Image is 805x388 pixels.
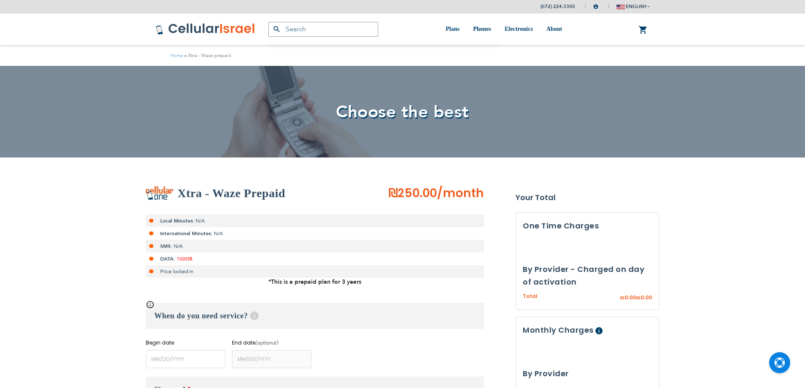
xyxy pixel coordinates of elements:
[177,185,285,202] h2: Xtra - Waze Prepaid
[437,185,484,202] span: /month
[540,3,575,10] a: (072) 224-3300
[546,14,562,45] a: About
[523,293,538,301] span: Total
[523,220,652,232] h3: One Time Charges
[160,230,213,237] strong: International Minutes:
[160,243,172,250] strong: SMS:
[170,52,183,59] a: Home
[617,5,625,9] img: english
[146,339,225,347] label: Begin date
[505,14,533,45] a: Electronics
[146,265,484,278] li: Price locked in
[174,243,183,250] span: N/A
[183,52,231,60] li: Xtra - Waze prepaid
[177,255,193,262] span: 100GB
[523,367,652,380] h3: By Provider
[620,294,625,302] span: ₪
[523,263,652,288] h3: By Provider - Charged on day of activation
[336,100,469,124] span: Choose the best
[595,327,603,334] span: Help
[250,312,259,320] span: Help
[160,217,194,224] strong: Local Minutes:
[146,303,484,329] h3: When do you need service?
[636,294,641,302] span: ₪
[214,230,223,237] span: N/A
[446,26,460,32] span: Plans
[232,350,311,368] input: MM/DD/YYYY
[232,339,311,347] label: End date
[160,255,175,262] strong: DATA:
[268,22,378,37] input: Search
[156,23,256,35] img: Cellular Israel Logo
[255,339,278,346] i: (optional)
[505,26,533,32] span: Electronics
[146,186,173,201] img: Xtra - Waze prepaid
[268,278,361,286] strong: *This is a prepaid plan for 3 years
[516,191,659,204] strong: Your Total
[546,26,562,32] span: About
[641,294,652,301] span: 0.00
[388,185,437,201] span: ₪250.00
[196,217,205,224] span: N/A
[446,14,460,45] a: Plans
[473,14,491,45] a: Phones
[617,0,650,13] button: english
[146,350,225,368] input: MM/DD/YYYY
[625,294,636,301] span: 0.00
[523,325,594,335] span: Monthly Charges
[473,26,491,32] span: Phones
